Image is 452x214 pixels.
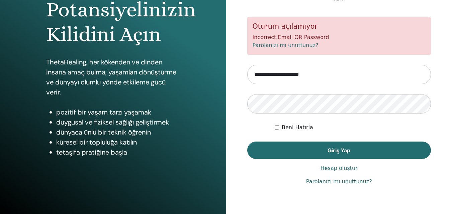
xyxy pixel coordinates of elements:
div: Incorrect Email OR Password [247,17,431,55]
h5: Oturum açılamıyor [253,22,426,31]
a: Parolanızı mı unuttunuz? [306,178,372,186]
li: tetaşifa pratiğine başla [56,147,180,157]
a: Hesap oluştur [321,164,358,172]
div: Keep me authenticated indefinitely or until I manually logout [275,124,431,132]
span: Giriş Yap [328,147,350,154]
li: pozitif bir yaşam tarzı yaşamak [56,107,180,117]
li: duygusal ve fiziksel sağlığı geliştirmek [56,117,180,127]
li: küresel bir topluluğa katılın [56,137,180,147]
li: dünyaca ünlü bir teknik öğrenin [56,127,180,137]
p: ThetaHealing, her kökenden ve dinden insana amaç bulma, yaşamları dönüştürme ve dünyayı olumlu yö... [46,57,180,97]
button: Giriş Yap [247,142,431,159]
a: Parolanızı mı unuttunuz? [253,42,319,48]
label: Beni Hatırla [282,124,313,132]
